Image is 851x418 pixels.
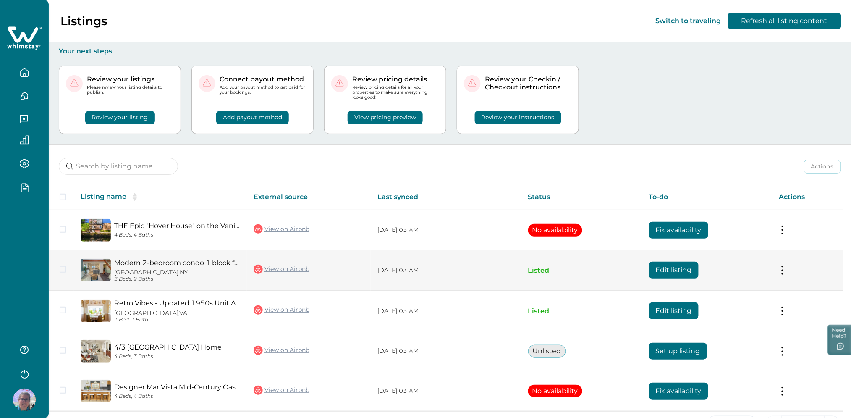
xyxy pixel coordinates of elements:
[247,184,371,210] th: External source
[114,259,240,267] a: Modern 2-bedroom condo 1 block from [GEOGRAPHIC_DATA]
[348,111,423,124] button: View pricing preview
[220,75,306,84] p: Connect payout method
[377,347,514,355] p: [DATE] 03 AM
[352,75,439,84] p: Review pricing details
[114,383,240,391] a: Designer Mar Vista Mid-Century Oasis with Pool 4BR
[254,385,309,396] a: View on Airbnb
[59,158,178,175] input: Search by listing name
[13,389,36,411] img: Whimstay Host
[371,184,521,210] th: Last synced
[81,300,111,322] img: propertyImage_Retro Vibes - Updated 1950s Unit A/C Parking
[475,111,561,124] button: Review your instructions
[254,264,309,275] a: View on Airbnb
[485,75,572,92] p: Review your Checkin / Checkout instructions.
[87,85,174,95] p: Please review your listing details to publish.
[81,259,111,281] img: propertyImage_Modern 2-bedroom condo 1 block from Venice beach
[649,302,699,319] button: Edit listing
[528,224,582,237] button: No availability
[642,184,772,210] th: To-do
[377,307,514,315] p: [DATE] 03 AM
[59,47,841,55] p: Your next steps
[114,276,240,282] p: 3 Beds, 2 Baths
[649,383,708,400] button: Fix availability
[528,385,582,397] button: No availability
[85,111,155,124] button: Review your listing
[254,345,309,356] a: View on Airbnb
[114,393,240,400] p: 4 Beds, 4 Baths
[114,232,240,238] p: 4 Beds, 4 Baths
[352,85,439,100] p: Review pricing details for all your properties to make sure everything looks good!
[87,75,174,84] p: Review your listings
[114,269,240,276] p: [GEOGRAPHIC_DATA], NY
[649,222,708,239] button: Fix availability
[254,305,309,315] a: View on Airbnb
[60,14,107,28] p: Listings
[114,310,240,317] p: [GEOGRAPHIC_DATA], VA
[656,17,721,25] button: Switch to traveling
[216,111,289,124] button: Add payout method
[377,266,514,275] p: [DATE] 03 AM
[649,262,699,279] button: Edit listing
[377,226,514,234] p: [DATE] 03 AM
[220,85,306,95] p: Add your payout method to get paid for your bookings.
[114,299,240,307] a: Retro Vibes - Updated 1950s Unit A/C Parking
[114,353,240,360] p: 4 Beds, 3 Baths
[528,307,636,315] p: Listed
[81,219,111,242] img: propertyImage_THE Epic "Hover House" on the Venice Beach Canals
[528,266,636,275] p: Listed
[74,184,247,210] th: Listing name
[521,184,642,210] th: Status
[114,343,240,351] a: 4/3 [GEOGRAPHIC_DATA] Home
[114,317,240,323] p: 1 Bed, 1 Bath
[377,387,514,395] p: [DATE] 03 AM
[772,184,843,210] th: Actions
[126,193,143,201] button: sorting
[728,13,841,29] button: Refresh all listing content
[804,160,841,174] button: Actions
[81,340,111,363] img: propertyImage_4/3 West LA Modern Bungalow Home
[81,380,111,402] img: propertyImage_Designer Mar Vista Mid-Century Oasis with Pool 4BR
[649,343,707,360] button: Set up listing
[254,223,309,234] a: View on Airbnb
[114,222,240,230] a: THE Epic "Hover House" on the Venice Beach Canals
[528,345,566,358] button: Unlisted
